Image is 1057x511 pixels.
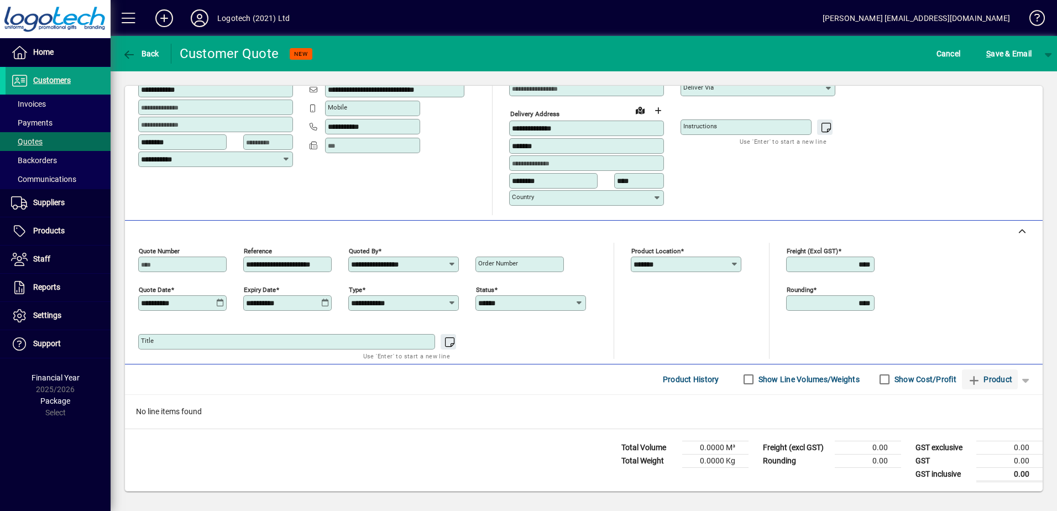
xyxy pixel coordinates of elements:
[976,441,1043,454] td: 0.00
[616,454,682,467] td: Total Weight
[33,226,65,235] span: Products
[967,371,1012,388] span: Product
[787,247,838,254] mat-label: Freight (excl GST)
[835,441,901,454] td: 0.00
[363,350,450,362] mat-hint: Use 'Enter' to start a new line
[11,137,43,146] span: Quotes
[1021,2,1043,38] a: Knowledge Base
[349,285,362,293] mat-label: Type
[6,246,111,273] a: Staff
[476,285,494,293] mat-label: Status
[6,330,111,358] a: Support
[823,9,1010,27] div: [PERSON_NAME] [EMAIL_ADDRESS][DOMAIN_NAME]
[33,198,65,207] span: Suppliers
[658,369,724,389] button: Product History
[6,302,111,330] a: Settings
[146,8,182,28] button: Add
[683,122,717,130] mat-label: Instructions
[892,374,956,385] label: Show Cost/Profit
[11,175,76,184] span: Communications
[119,44,162,64] button: Back
[6,274,111,301] a: Reports
[682,441,749,454] td: 0.0000 M³
[6,113,111,132] a: Payments
[349,247,378,254] mat-label: Quoted by
[11,100,46,108] span: Invoices
[294,50,308,58] span: NEW
[33,48,54,56] span: Home
[512,193,534,201] mat-label: Country
[478,259,518,267] mat-label: Order number
[244,247,272,254] mat-label: Reference
[976,467,1043,481] td: 0.00
[976,454,1043,467] td: 0.00
[217,9,290,27] div: Logotech (2021) Ltd
[182,8,217,28] button: Profile
[6,39,111,66] a: Home
[986,49,991,58] span: S
[33,283,60,291] span: Reports
[981,44,1037,64] button: Save & Email
[683,84,714,91] mat-label: Deliver via
[6,189,111,217] a: Suppliers
[835,454,901,467] td: 0.00
[649,102,667,119] button: Choose address
[180,45,279,62] div: Customer Quote
[910,441,976,454] td: GST exclusive
[139,247,180,254] mat-label: Quote number
[787,285,813,293] mat-label: Rounding
[934,44,964,64] button: Cancel
[663,371,719,388] span: Product History
[32,373,80,382] span: Financial Year
[740,135,826,148] mat-hint: Use 'Enter' to start a new line
[139,285,171,293] mat-label: Quote date
[122,49,159,58] span: Back
[125,395,1043,429] div: No line items found
[962,369,1018,389] button: Product
[616,441,682,454] td: Total Volume
[936,45,961,62] span: Cancel
[6,151,111,170] a: Backorders
[910,467,976,481] td: GST inclusive
[682,454,749,467] td: 0.0000 Kg
[631,101,649,119] a: View on map
[328,103,347,111] mat-label: Mobile
[910,454,976,467] td: GST
[756,374,860,385] label: Show Line Volumes/Weights
[111,44,171,64] app-page-header-button: Back
[6,217,111,245] a: Products
[33,339,61,348] span: Support
[33,76,71,85] span: Customers
[33,311,61,320] span: Settings
[244,285,276,293] mat-label: Expiry date
[6,95,111,113] a: Invoices
[6,170,111,189] a: Communications
[33,254,50,263] span: Staff
[141,337,154,345] mat-label: Title
[6,132,111,151] a: Quotes
[11,156,57,165] span: Backorders
[986,45,1032,62] span: ave & Email
[631,247,681,254] mat-label: Product location
[11,118,53,127] span: Payments
[757,441,835,454] td: Freight (excl GST)
[40,397,70,405] span: Package
[757,454,835,467] td: Rounding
